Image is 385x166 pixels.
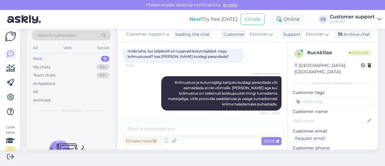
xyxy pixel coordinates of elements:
[330,14,375,19] div: Customer support
[293,80,373,86] div: Customer information
[307,49,347,56] div: # uc4k1lae
[33,97,51,103] div: Archived
[334,30,372,39] div: Archive chat
[33,72,55,78] div: Team chats
[250,31,268,38] span: Estonian
[293,117,366,124] input: Add name
[293,97,373,106] input: Add a tag
[221,31,245,38] div: Customer
[293,108,373,115] p: Customer name
[241,14,264,25] button: Emails
[330,19,375,24] div: UUR OÜ
[101,56,109,62] div: 0
[97,72,109,78] div: 99+
[189,16,202,22] b: New!
[293,145,373,151] p: Customer phone
[62,108,81,113] span: New chats
[168,80,278,106] span: Kriimustusi ja kulumisjälgi kahjuks kuidagi parandada või eemaldada ei ole võimalik. [PERSON_NAME...
[319,15,327,23] div: CS
[97,64,109,70] div: 99+
[173,31,210,38] div: leading the chat
[126,31,165,38] span: Customer support
[128,49,229,59] span: mida teha, kui seljakotil on tugevad kulumisjäljed, nagu kriimustused? kas [PERSON_NAME] kuidagi ...
[189,16,238,23] div: Try free [DATE]:
[125,63,148,68] span: 14:08
[272,14,304,25] div: Online
[281,31,300,38] div: Support
[306,31,324,38] span: Estonian
[33,81,55,87] div: AI Assistant
[33,64,50,70] div: My chats
[123,137,159,145] div: Private note
[330,14,381,24] a: Customer supportUUR OÜ
[5,124,16,152] div: Look Here
[37,32,75,39] span: Search customers
[347,49,371,56] span: Online
[293,128,373,134] p: Customer email
[293,89,373,96] p: Customer tags
[5,146,16,152] div: 1 / 3
[33,56,42,62] div: New
[96,44,111,52] div: Socials
[33,89,38,95] div: All
[221,2,239,8] span: Enable
[5,32,16,41] img: Askly Logo
[294,62,361,75] div: [GEOGRAPHIC_DATA], [GEOGRAPHIC_DATA]
[257,111,280,115] span: Seen ✓ 14:09
[293,134,328,143] div: Request email
[252,71,280,76] span: Customer support
[32,44,39,52] div: All
[264,138,279,144] span: Send
[62,44,73,52] div: Web
[297,51,300,56] span: u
